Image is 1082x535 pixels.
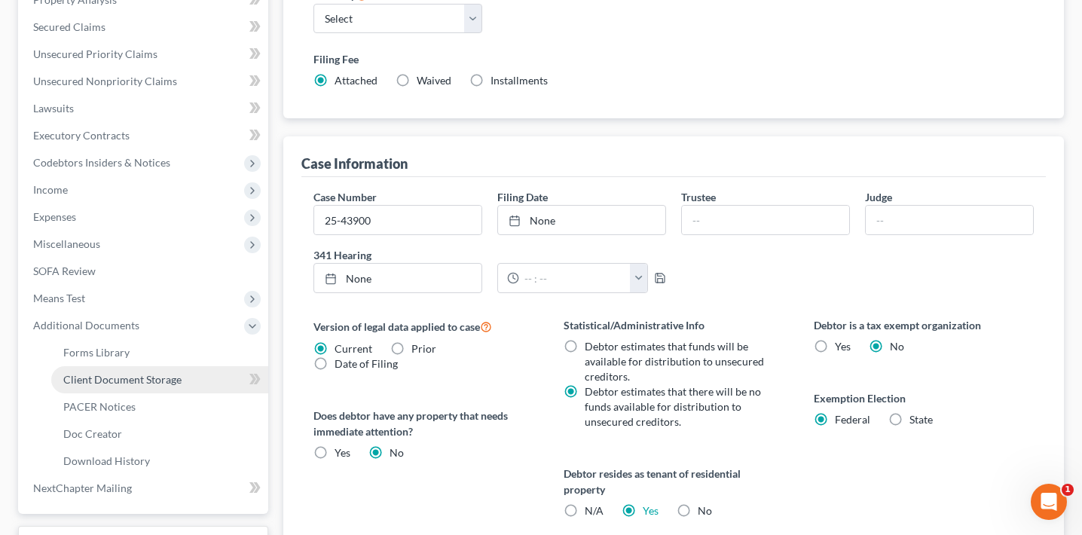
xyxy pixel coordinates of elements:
[643,504,659,517] a: Yes
[585,504,604,517] span: N/A
[1062,484,1074,496] span: 1
[497,189,548,205] label: Filing Date
[835,413,870,426] span: Federal
[51,420,268,448] a: Doc Creator
[698,504,712,517] span: No
[301,154,408,173] div: Case Information
[411,342,436,355] span: Prior
[585,385,761,428] span: Debtor estimates that there will be no funds available for distribution to unsecured creditors.
[335,74,377,87] span: Attached
[33,210,76,223] span: Expenses
[335,446,350,459] span: Yes
[835,340,851,353] span: Yes
[682,206,849,234] input: --
[814,317,1034,333] label: Debtor is a tax exempt organization
[63,373,182,386] span: Client Document Storage
[63,346,130,359] span: Forms Library
[21,14,268,41] a: Secured Claims
[314,264,481,292] a: None
[814,390,1034,406] label: Exemption Election
[491,74,548,87] span: Installments
[909,413,933,426] span: State
[51,393,268,420] a: PACER Notices
[33,264,96,277] span: SOFA Review
[51,448,268,475] a: Download History
[1031,484,1067,520] iframe: Intercom live chat
[33,129,130,142] span: Executory Contracts
[21,258,268,285] a: SOFA Review
[681,189,716,205] label: Trustee
[335,357,398,370] span: Date of Filing
[417,74,451,87] span: Waived
[564,317,784,333] label: Statistical/Administrative Info
[306,247,674,263] label: 341 Hearing
[313,51,1034,67] label: Filing Fee
[21,475,268,502] a: NextChapter Mailing
[33,20,105,33] span: Secured Claims
[51,339,268,366] a: Forms Library
[63,400,136,413] span: PACER Notices
[51,366,268,393] a: Client Document Storage
[21,41,268,68] a: Unsecured Priority Claims
[313,317,533,335] label: Version of legal data applied to case
[33,102,74,115] span: Lawsuits
[564,466,784,497] label: Debtor resides as tenant of residential property
[498,206,665,234] a: None
[33,319,139,332] span: Additional Documents
[314,206,481,234] input: Enter case number...
[335,342,372,355] span: Current
[21,68,268,95] a: Unsecured Nonpriority Claims
[21,122,268,149] a: Executory Contracts
[33,292,85,304] span: Means Test
[21,95,268,122] a: Lawsuits
[890,340,904,353] span: No
[33,75,177,87] span: Unsecured Nonpriority Claims
[33,183,68,196] span: Income
[390,446,404,459] span: No
[33,47,157,60] span: Unsecured Priority Claims
[865,189,892,205] label: Judge
[313,408,533,439] label: Does debtor have any property that needs immediate attention?
[866,206,1033,234] input: --
[33,156,170,169] span: Codebtors Insiders & Notices
[33,237,100,250] span: Miscellaneous
[63,454,150,467] span: Download History
[585,340,764,383] span: Debtor estimates that funds will be available for distribution to unsecured creditors.
[519,264,631,292] input: -- : --
[63,427,122,440] span: Doc Creator
[33,481,132,494] span: NextChapter Mailing
[313,189,377,205] label: Case Number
